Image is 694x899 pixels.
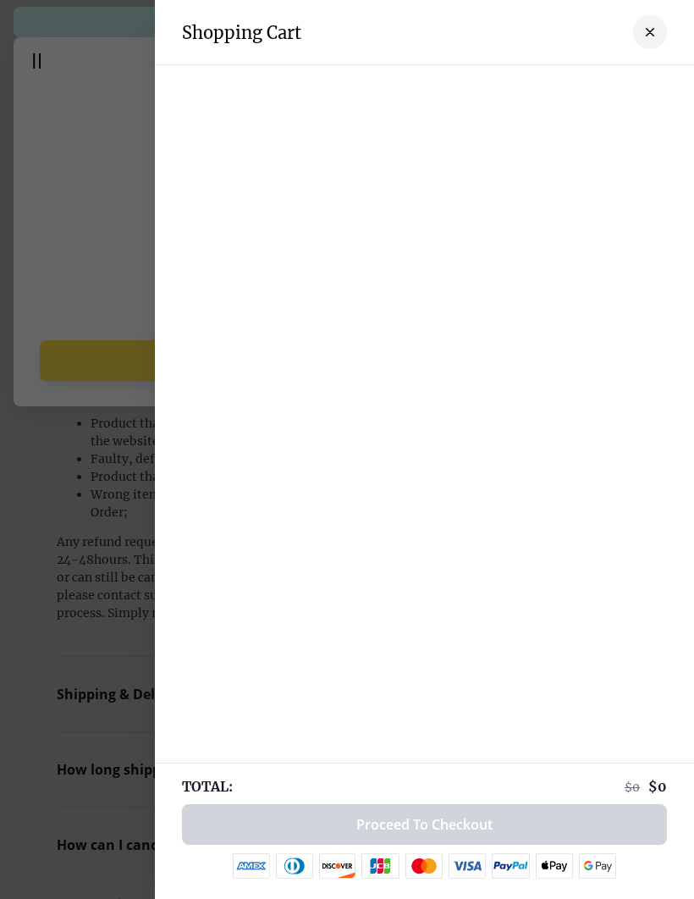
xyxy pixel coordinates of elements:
[633,15,667,49] button: close-cart
[182,22,301,43] h3: Shopping Cart
[625,780,640,795] span: $ 0
[449,853,486,879] img: visa
[492,853,530,879] img: paypal
[579,853,617,879] img: google
[319,853,356,879] img: discover
[233,853,270,879] img: amex
[182,777,233,796] span: TOTAL:
[536,853,573,879] img: apple
[405,853,443,879] img: mastercard
[361,853,399,879] img: jcb
[648,778,667,795] span: $ 0
[276,853,313,879] img: diners-club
